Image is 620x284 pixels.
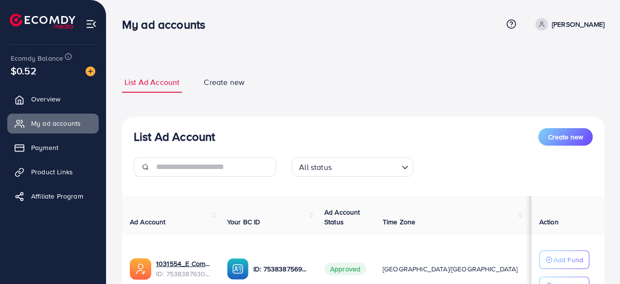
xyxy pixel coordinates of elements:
span: Time Zone [383,217,415,227]
span: ID: 7538387630112047122 [156,269,212,279]
span: Overview [31,94,60,104]
div: <span class='underline'>1031554_E Comdey_1755167724110</span></br>7538387630112047122 [156,259,212,279]
input: Search for option [335,158,398,174]
a: Payment [7,138,99,157]
span: Create new [548,132,583,142]
span: $0.52 [11,64,36,78]
div: Search for option [292,157,413,177]
p: [PERSON_NAME] [552,18,604,30]
span: Action [539,217,559,227]
a: 1031554_E Comdey_1755167724110 [156,259,212,268]
a: Product Links [7,162,99,182]
span: Your BC ID [227,217,261,227]
h3: My ad accounts [122,17,213,32]
span: [GEOGRAPHIC_DATA]/[GEOGRAPHIC_DATA] [383,264,518,274]
span: Ecomdy Balance [11,53,63,63]
img: ic-ba-acc.ded83a64.svg [227,258,248,280]
span: Create new [204,77,245,88]
img: menu [86,18,97,30]
a: Overview [7,89,99,109]
span: Payment [31,143,58,152]
span: Ad Account [130,217,166,227]
span: List Ad Account [124,77,179,88]
a: My ad accounts [7,114,99,133]
button: Create new [538,128,593,146]
span: My ad accounts [31,118,81,128]
span: Approved [324,263,366,275]
span: Product Links [31,167,73,177]
button: Add Fund [539,251,589,269]
h3: List Ad Account [134,130,215,144]
a: [PERSON_NAME] [531,18,604,31]
a: Affiliate Program [7,186,99,206]
img: image [86,67,95,76]
span: Ad Account Status [324,207,360,227]
span: All status [297,160,334,174]
span: Affiliate Program [31,191,83,201]
p: ID: 7538387569235771393 [253,263,309,275]
img: ic-ads-acc.e4c84228.svg [130,258,151,280]
img: logo [10,14,75,29]
p: Add Fund [553,254,583,266]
